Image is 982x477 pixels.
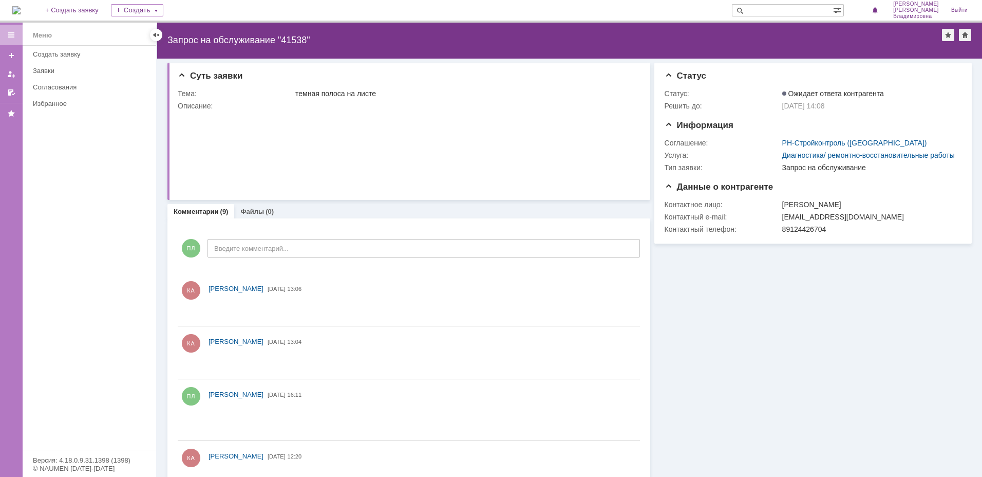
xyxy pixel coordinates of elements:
div: Тема: [178,89,293,98]
span: ПЛ [182,239,200,258]
a: РН-Стройконтроль ([GEOGRAPHIC_DATA]) [782,139,927,147]
span: Данные о контрагенте [665,182,773,192]
span: 13:06 [288,286,302,292]
span: [PERSON_NAME] [209,338,263,345]
div: Заявки [33,67,150,75]
a: [PERSON_NAME] [209,337,263,347]
div: темная полоса на листе [295,89,635,98]
div: Меню [33,29,52,42]
a: Создать заявку [29,46,154,62]
a: Создать заявку [3,47,20,64]
div: Запрос на обслуживание [782,163,957,172]
div: Добавить в избранное [942,29,954,41]
span: [DATE] [268,339,286,345]
span: Информация [665,120,733,130]
a: Файлы [240,208,264,215]
span: [DATE] [268,286,286,292]
a: Согласования [29,79,154,95]
span: 13:04 [288,339,302,345]
div: Контактное лицо: [665,200,780,209]
span: Статус [665,71,706,81]
img: logo [12,6,21,14]
a: Комментарии [174,208,219,215]
div: Запрос на обслуживание "41538" [167,35,942,45]
div: Описание: [178,102,637,110]
a: Диагностика/ ремонтно-восстановительные работы [782,151,955,159]
a: Заявки [29,63,154,79]
div: [PERSON_NAME] [782,200,957,209]
span: [PERSON_NAME] [209,452,263,460]
span: 12:20 [288,453,302,460]
span: [DATE] [268,392,286,398]
span: [PERSON_NAME] [893,1,939,7]
div: Контактный e-mail: [665,213,780,221]
a: Мои согласования [3,84,20,101]
div: Избранное [33,100,139,107]
a: Мои заявки [3,66,20,82]
div: Версия: 4.18.0.9.31.1398 (1398) [33,457,146,464]
div: Услуга: [665,151,780,159]
div: Создать заявку [33,50,150,58]
div: Контактный телефон: [665,225,780,233]
a: Перейти на домашнюю страницу [12,6,21,14]
span: [PERSON_NAME] [893,7,939,13]
a: [PERSON_NAME] [209,390,263,400]
span: [DATE] [268,453,286,460]
div: Сделать домашней страницей [959,29,971,41]
div: Скрыть меню [150,29,162,41]
div: 89124426704 [782,225,957,233]
span: [PERSON_NAME] [209,391,263,398]
a: [PERSON_NAME] [209,284,263,294]
span: [PERSON_NAME] [209,285,263,292]
span: 16:11 [288,392,302,398]
div: Статус: [665,89,780,98]
span: Владимировна [893,13,939,20]
a: [PERSON_NAME] [209,451,263,462]
div: © NAUMEN [DATE]-[DATE] [33,465,146,472]
div: [EMAIL_ADDRESS][DOMAIN_NAME] [782,213,957,221]
span: [DATE] 14:08 [782,102,825,110]
span: Ожидает ответа контрагента [782,89,884,98]
span: Расширенный поиск [833,5,843,14]
div: Тип заявки: [665,163,780,172]
span: Суть заявки [178,71,242,81]
div: Согласования [33,83,150,91]
div: (0) [266,208,274,215]
div: Соглашение: [665,139,780,147]
div: (9) [220,208,229,215]
div: Создать [111,4,163,16]
div: Решить до: [665,102,780,110]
